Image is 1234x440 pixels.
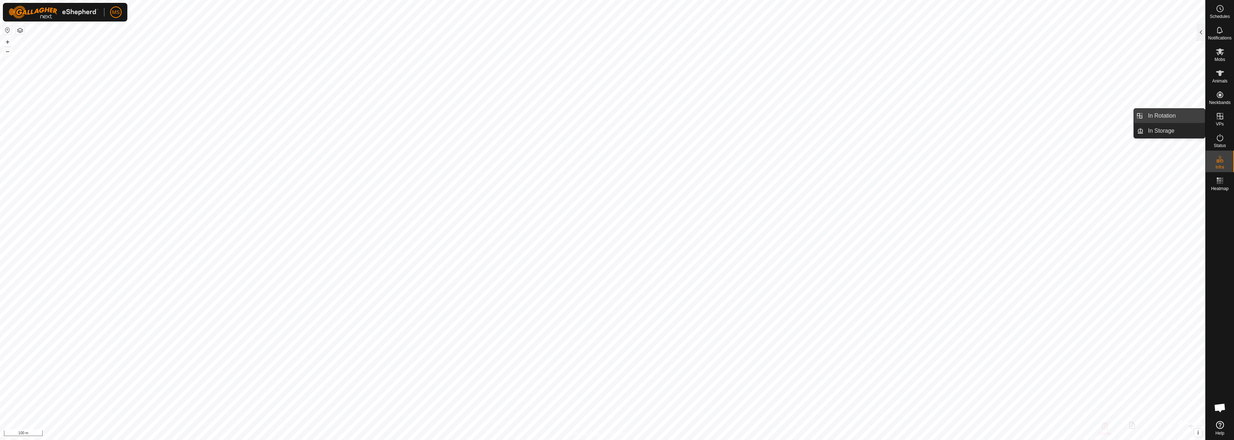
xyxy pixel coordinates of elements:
[3,26,12,34] button: Reset Map
[1212,79,1228,83] span: Animals
[1194,429,1202,437] button: i
[1148,112,1176,120] span: In Rotation
[1134,124,1205,138] li: In Storage
[1215,431,1224,435] span: Help
[1211,186,1229,191] span: Heatmap
[1215,165,1224,169] span: Infra
[574,431,601,437] a: Privacy Policy
[1209,100,1230,105] span: Neckbands
[16,26,24,35] button: Map Layers
[1216,122,1224,126] span: VPs
[1208,36,1231,40] span: Notifications
[610,431,631,437] a: Contact Us
[112,9,120,16] span: MS
[1134,109,1205,123] li: In Rotation
[1214,143,1226,148] span: Status
[1206,418,1234,438] a: Help
[1144,109,1205,123] a: In Rotation
[1210,14,1230,19] span: Schedules
[9,6,98,19] img: Gallagher Logo
[1148,127,1174,135] span: In Storage
[1209,397,1231,418] div: Open chat
[1215,57,1225,62] span: Mobs
[1197,430,1199,436] span: i
[1144,124,1205,138] a: In Storage
[3,38,12,46] button: +
[3,47,12,56] button: –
